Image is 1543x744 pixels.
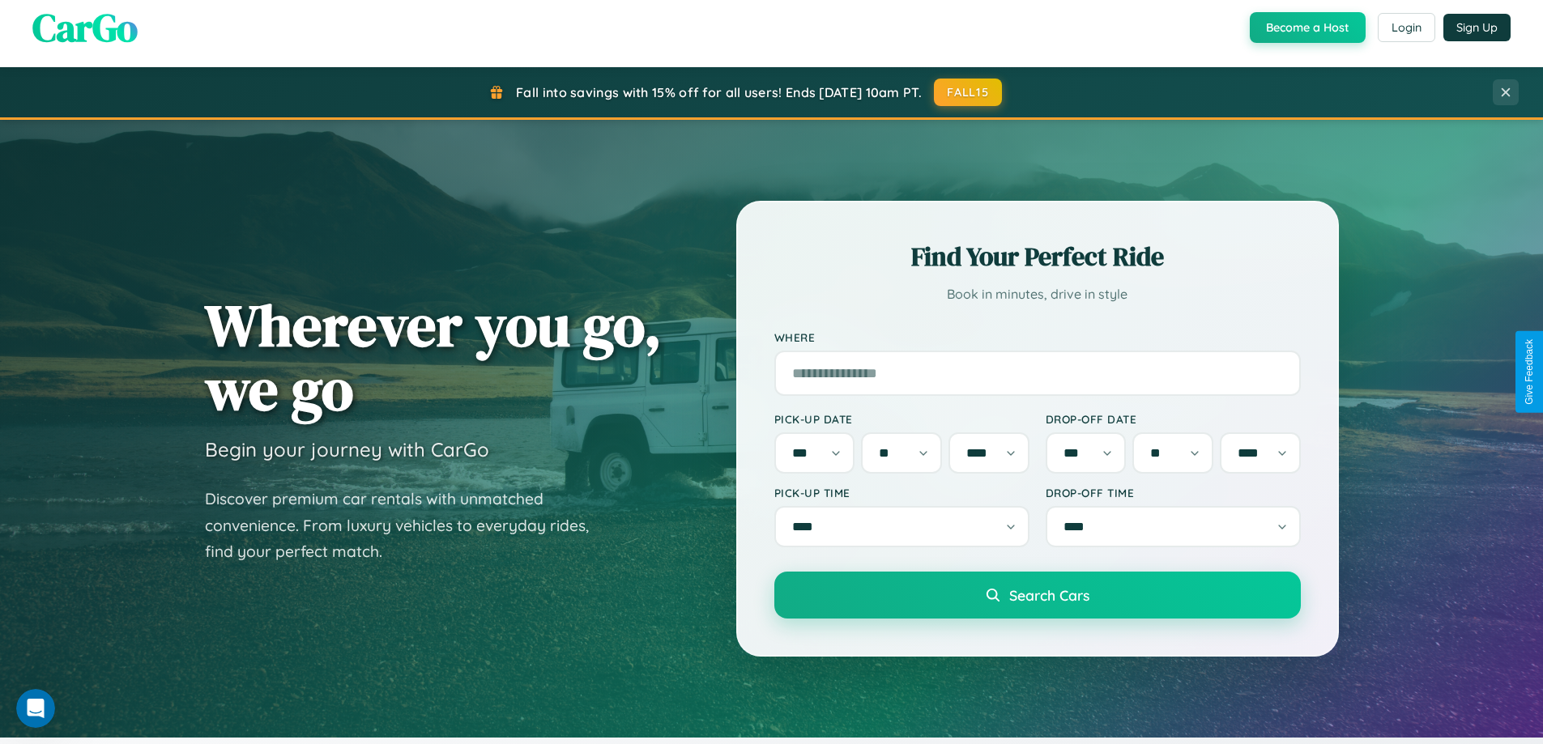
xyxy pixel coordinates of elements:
button: Become a Host [1250,12,1366,43]
button: Sign Up [1443,14,1511,41]
h2: Find Your Perfect Ride [774,239,1301,274]
p: Discover premium car rentals with unmatched convenience. From luxury vehicles to everyday rides, ... [205,486,610,565]
div: Give Feedback [1524,339,1535,405]
p: Book in minutes, drive in style [774,283,1301,306]
button: Search Cars [774,572,1301,619]
button: Login [1378,13,1435,42]
label: Where [774,330,1301,344]
h3: Begin your journey with CarGo [205,437,489,461]
h1: Wherever you go, we go [205,293,662,421]
span: CarGo [32,1,138,54]
label: Drop-off Time [1046,486,1301,500]
iframe: Intercom live chat [16,689,55,728]
button: FALL15 [934,79,1002,106]
label: Drop-off Date [1046,412,1301,426]
label: Pick-up Date [774,412,1029,426]
label: Pick-up Time [774,486,1029,500]
span: Search Cars [1009,586,1089,604]
span: Fall into savings with 15% off for all users! Ends [DATE] 10am PT. [516,84,922,100]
